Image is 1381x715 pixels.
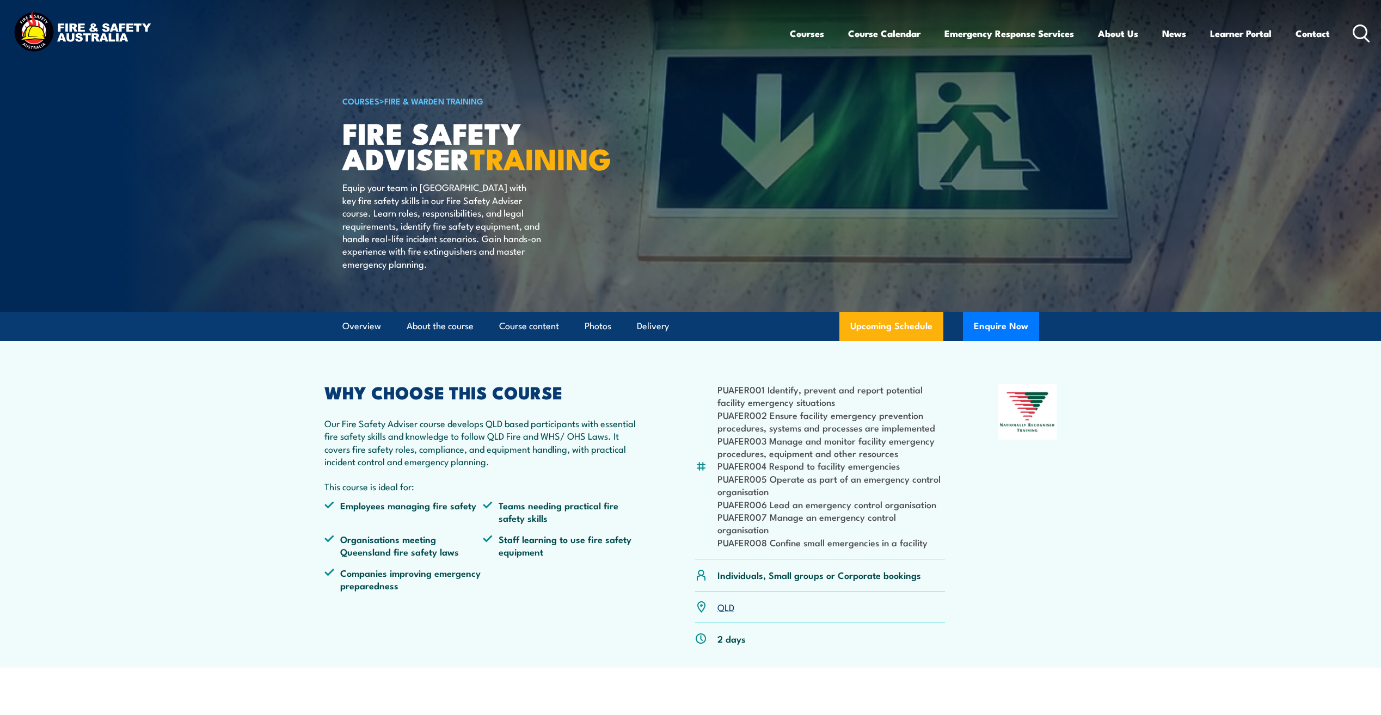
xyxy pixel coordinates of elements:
li: Employees managing fire safety [324,499,483,525]
a: Learner Portal [1210,19,1272,48]
a: Course content [499,312,559,341]
p: Equip your team in [GEOGRAPHIC_DATA] with key fire safety skills in our Fire Safety Adviser cours... [342,181,541,270]
li: PUAFER004 Respond to facility emergencies [717,459,946,472]
p: This course is ideal for: [324,480,642,492]
h1: FIRE SAFETY ADVISER [342,120,611,170]
p: 2 days [717,632,746,645]
a: QLD [717,600,734,613]
a: COURSES [342,95,379,107]
a: Courses [790,19,824,48]
h6: > [342,94,611,107]
a: Photos [585,312,611,341]
li: PUAFER005 Operate as part of an emergency control organisation [717,472,946,498]
li: PUAFER008 Confine small emergencies in a facility [717,536,946,548]
a: Overview [342,312,381,341]
a: Course Calendar [848,19,920,48]
li: Staff learning to use fire safety equipment [483,533,642,558]
a: Emergency Response Services [944,19,1074,48]
button: Enquire Now [963,312,1039,341]
a: Fire & Warden Training [384,95,483,107]
li: PUAFER007 Manage an emergency control organisation [717,510,946,536]
h2: WHY CHOOSE THIS COURSE [324,384,642,399]
p: Our Fire Safety Adviser course develops QLD based participants with essential fire safety skills ... [324,417,642,468]
img: Nationally Recognised Training logo. [998,384,1057,440]
a: Contact [1296,19,1330,48]
li: Teams needing practical fire safety skills [483,499,642,525]
li: PUAFER006 Lead an emergency control organisation [717,498,946,510]
li: Organisations meeting Queensland fire safety laws [324,533,483,558]
a: News [1162,19,1186,48]
a: About the course [407,312,474,341]
li: PUAFER003 Manage and monitor facility emergency procedures, equipment and other resources [717,434,946,460]
a: Upcoming Schedule [839,312,943,341]
li: PUAFER001 Identify, prevent and report potential facility emergency situations [717,383,946,409]
li: PUAFER002 Ensure facility emergency prevention procedures, systems and processes are implemented [717,409,946,434]
p: Individuals, Small groups or Corporate bookings [717,569,921,581]
strong: TRAINING [470,135,611,180]
li: Companies improving emergency preparedness [324,566,483,592]
a: About Us [1098,19,1138,48]
a: Delivery [637,312,669,341]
